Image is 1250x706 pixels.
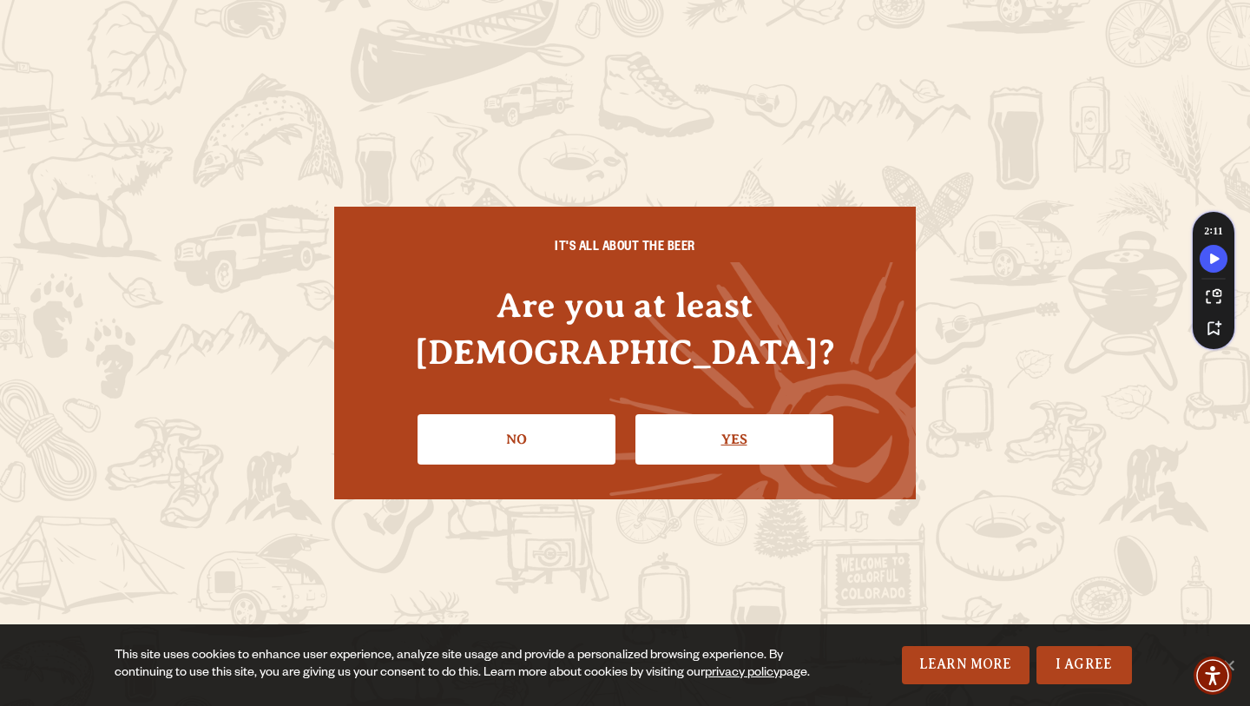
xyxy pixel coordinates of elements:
div: Accessibility Menu [1194,657,1232,695]
h6: IT'S ALL ABOUT THE BEER [369,241,881,257]
a: privacy policy [705,667,780,681]
h4: Are you at least [DEMOGRAPHIC_DATA]? [369,282,881,374]
a: No [418,414,615,465]
a: I Agree [1036,646,1132,684]
a: Confirm I'm 21 or older [635,414,833,465]
a: Learn More [902,646,1030,684]
div: This site uses cookies to enhance user experience, analyze site usage and provide a personalized ... [115,648,812,683]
